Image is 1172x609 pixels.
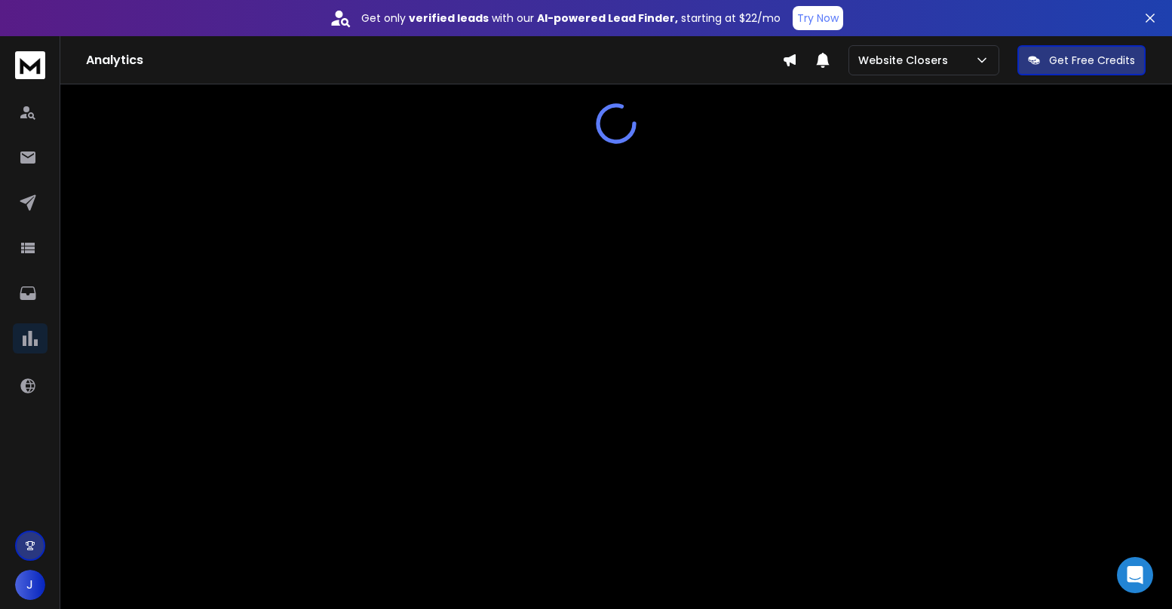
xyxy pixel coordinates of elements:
p: Get only with our starting at $22/mo [361,11,781,26]
button: Get Free Credits [1017,45,1146,75]
p: Website Closers [858,53,954,68]
strong: verified leads [409,11,489,26]
p: Try Now [797,11,839,26]
strong: AI-powered Lead Finder, [537,11,678,26]
button: J [15,570,45,600]
button: Try Now [793,6,843,30]
p: Get Free Credits [1049,53,1135,68]
div: Open Intercom Messenger [1117,557,1153,593]
img: logo [15,51,45,79]
h1: Analytics [86,51,782,69]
